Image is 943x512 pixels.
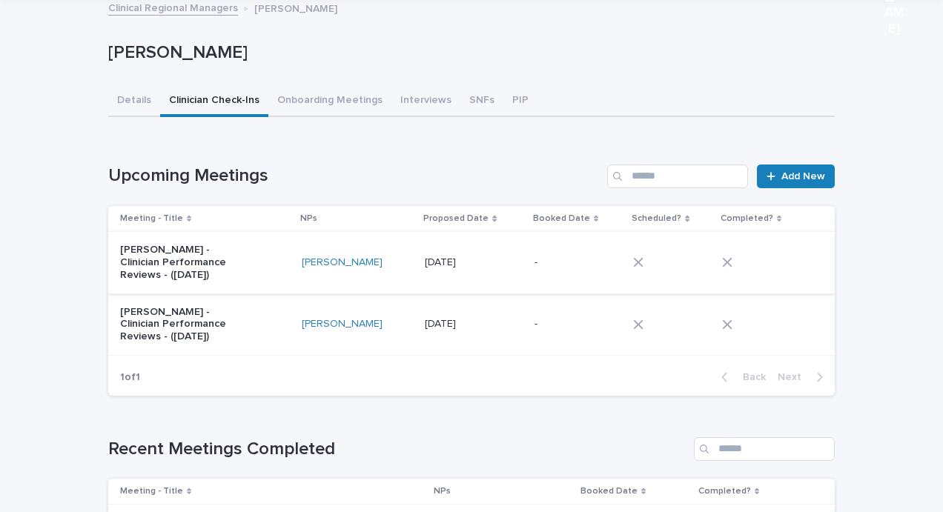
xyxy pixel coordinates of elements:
[757,164,835,188] a: Add New
[607,164,748,188] input: Search
[120,306,244,343] p: [PERSON_NAME] - Clinician Performance Reviews - ([DATE])
[302,318,383,330] a: [PERSON_NAME]
[503,86,537,117] button: PIP
[300,210,317,227] p: NPs
[781,171,825,182] span: Add New
[535,253,540,269] p: -
[268,86,391,117] button: Onboarding Meetings
[108,42,829,64] p: [PERSON_NAME]
[108,293,835,355] tr: [PERSON_NAME] - Clinician Performance Reviews - ([DATE])[PERSON_NAME] [DATE][DATE] --
[535,315,540,330] p: -
[734,372,766,382] span: Back
[108,232,835,293] tr: [PERSON_NAME] - Clinician Performance Reviews - ([DATE])[PERSON_NAME] [DATE][DATE] --
[533,210,590,227] p: Booked Date
[108,359,152,396] p: 1 of 1
[160,86,268,117] button: Clinician Check-Ins
[425,315,459,330] p: [DATE]
[108,165,601,187] h1: Upcoming Meetings
[120,210,183,227] p: Meeting - Title
[772,370,835,384] button: Next
[108,439,688,460] h1: Recent Meetings Completed
[108,86,160,117] button: Details
[425,253,459,269] p: [DATE]
[423,210,489,227] p: Proposed Date
[709,370,772,384] button: Back
[632,210,681,227] p: Scheduled?
[460,86,503,117] button: SNFs
[434,483,451,499] p: NPs
[391,86,460,117] button: Interviews
[580,483,638,499] p: Booked Date
[721,210,773,227] p: Completed?
[120,483,183,499] p: Meeting - Title
[698,483,751,499] p: Completed?
[778,372,810,382] span: Next
[120,244,244,281] p: [PERSON_NAME] - Clinician Performance Reviews - ([DATE])
[694,437,835,461] input: Search
[302,256,383,269] a: [PERSON_NAME]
